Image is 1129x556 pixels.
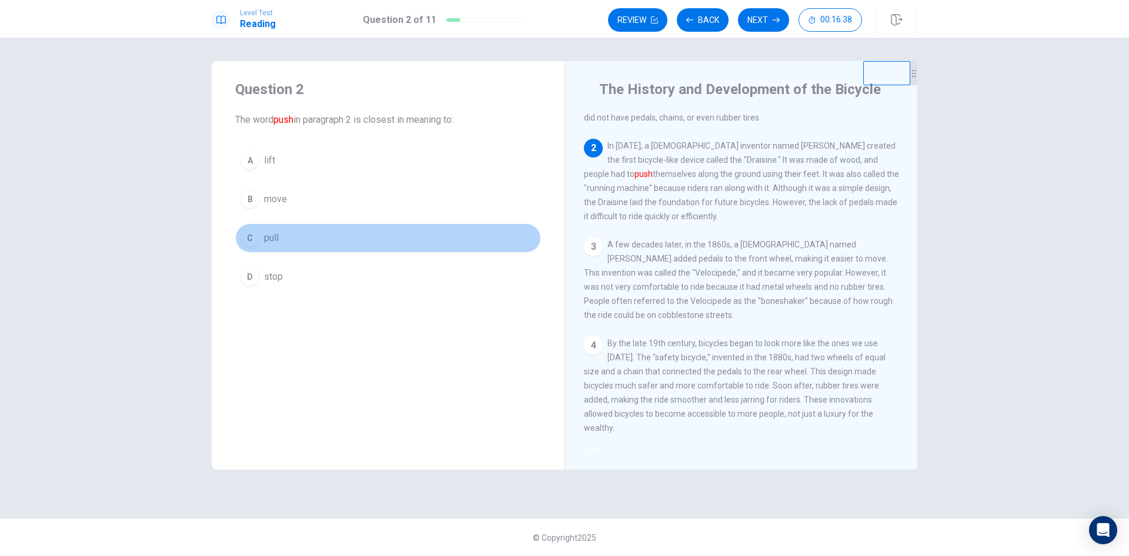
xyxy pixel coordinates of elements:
span: stop [264,270,283,284]
h4: Question 2 [235,80,541,99]
button: Cpull [235,223,541,253]
span: © Copyright 2025 [533,533,596,542]
h4: The History and Development of the Bicycle [599,80,881,99]
span: move [264,192,287,206]
font: push [634,169,653,179]
div: Open Intercom Messenger [1089,516,1117,544]
span: pull [264,231,279,245]
span: The word in paragraph 2 is closest in meaning to: [235,113,541,127]
button: Bmove [235,185,541,214]
button: Review [608,8,667,32]
span: 00:16:38 [820,15,852,25]
div: 4 [584,336,603,355]
div: 2 [584,139,603,158]
button: Back [677,8,729,32]
span: By the late 19th century, bicycles began to look more like the ones we use [DATE]. The "safety bi... [584,339,886,433]
h1: Question 2 of 11 [363,13,436,27]
h1: Reading [240,17,276,31]
button: Alift [235,146,541,175]
button: Dstop [235,262,541,292]
span: Level Test [240,9,276,17]
span: In [DATE], a [DEMOGRAPHIC_DATA] inventor named [PERSON_NAME] created the first bicycle-like devic... [584,141,899,221]
div: C [241,229,259,247]
div: 3 [584,237,603,256]
font: push [273,114,293,125]
button: 00:16:38 [799,8,862,32]
span: lift [264,153,275,168]
button: Next [738,8,789,32]
div: D [241,267,259,286]
div: B [241,190,259,209]
div: 5 [584,449,603,468]
div: A [241,151,259,170]
span: A few decades later, in the 1860s, a [DEMOGRAPHIC_DATA] named [PERSON_NAME] added pedals to the f... [584,240,893,320]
